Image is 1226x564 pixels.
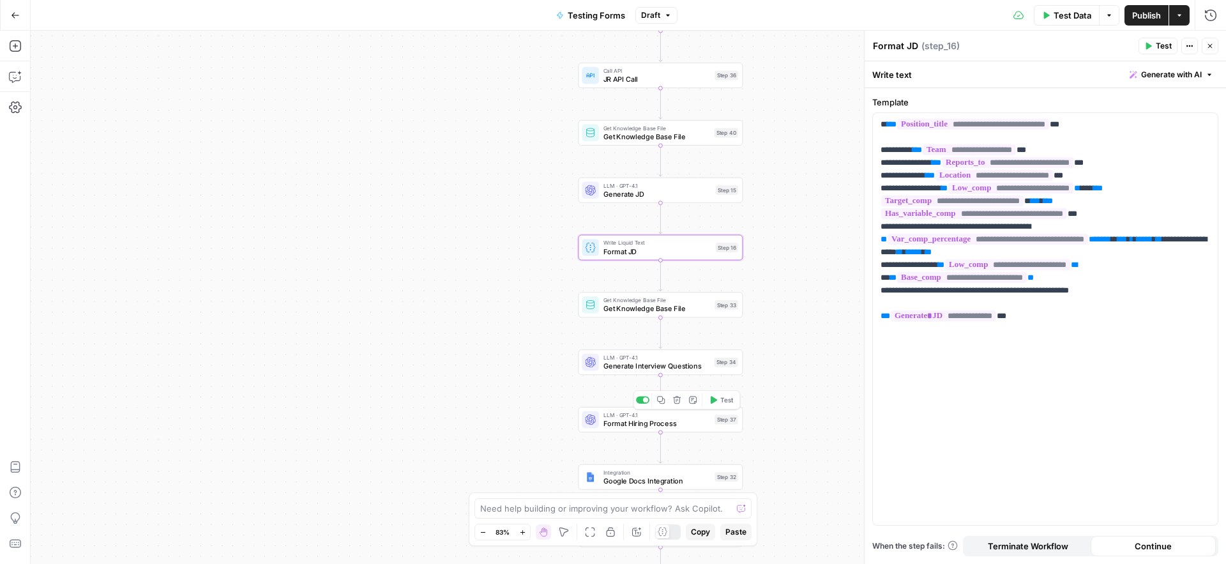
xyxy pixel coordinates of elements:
div: Get Knowledge Base FileGet Knowledge Base FileStep 33 [579,292,743,317]
span: Get Knowledge Base File [603,124,710,132]
div: Step 16 [716,243,738,252]
div: Step 40 [714,128,738,137]
g: Edge from step_55 to step_36 [659,31,662,61]
span: Test [720,395,733,405]
g: Edge from step_16 to step_33 [659,260,662,291]
span: LLM · GPT-4.1 [603,181,712,190]
span: Get Knowledge Base File [603,296,711,304]
g: Edge from step_40 to step_15 [659,146,662,176]
button: Draft [635,7,677,24]
span: Get Knowledge Base File [603,303,711,314]
label: Template [872,96,1218,109]
span: JR API Call [603,74,711,85]
span: Paste [725,526,746,538]
span: Integration [603,468,711,476]
span: LLM · GPT-4.1 [603,411,711,419]
span: Format JD [603,246,712,257]
span: Generate JD [603,188,712,199]
div: Step 32 [715,472,738,482]
span: Google Docs Integration [603,475,711,486]
button: Publish [1124,5,1169,26]
span: Test [1156,40,1172,52]
span: Generate with AI [1141,69,1202,80]
div: Step 37 [715,415,738,424]
button: Generate with AI [1124,66,1218,83]
span: Test Data [1054,9,1091,22]
button: Test [1139,38,1177,54]
span: Testing Forms [568,9,625,22]
span: Terminate Workflow [988,540,1068,553]
button: Testing Forms [549,5,633,26]
g: Edge from step_15 to step_16 [659,203,662,234]
span: LLM · GPT-4.1 [603,353,710,362]
div: Write Liquid TextFormat JDStep 16 [579,235,743,261]
g: Edge from step_33 to step_34 [659,317,662,348]
div: IntegrationGoogle Docs IntegrationStep 32 [579,464,743,490]
div: Write text [865,61,1226,88]
span: Continue [1135,540,1172,553]
span: Call API [603,66,711,75]
span: Get Knowledge Base File [603,131,710,142]
button: Terminate Workflow [965,536,1091,556]
span: Draft [641,10,660,21]
div: LLM · GPT-4.1Format Hiring ProcessStep 37Test [579,407,743,432]
textarea: Format JD [873,40,918,52]
button: Test Data [1034,5,1099,26]
div: Get Knowledge Base FileGet Knowledge Base FileStep 40 [579,120,743,146]
span: Copy [691,526,710,538]
g: Edge from step_37 to step_32 [659,432,662,463]
div: LLM · GPT-4.1Generate Interview QuestionsStep 34 [579,349,743,375]
span: Format Hiring Process [603,418,711,429]
a: When the step fails: [872,540,958,552]
button: Paste [720,524,752,540]
span: Write Liquid Text [603,238,712,247]
span: ( step_16 ) [921,40,960,52]
div: IntegrationGoogle Docs IntegrationStep 41 [579,522,743,547]
span: Publish [1132,9,1161,22]
div: Step 34 [714,358,738,367]
span: Generate Interview Questions [603,361,710,372]
div: Step 15 [716,185,738,195]
div: Step 33 [715,300,738,310]
div: LLM · GPT-4.1Generate JDStep 15 [579,178,743,203]
img: Instagram%20post%20-%201%201.png [585,471,596,482]
div: Step 36 [715,71,738,80]
button: Test [704,393,738,407]
span: 83% [496,527,510,537]
button: Copy [686,524,715,540]
div: Call APIJR API CallStep 36 [579,63,743,88]
g: Edge from step_36 to step_40 [659,88,662,119]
